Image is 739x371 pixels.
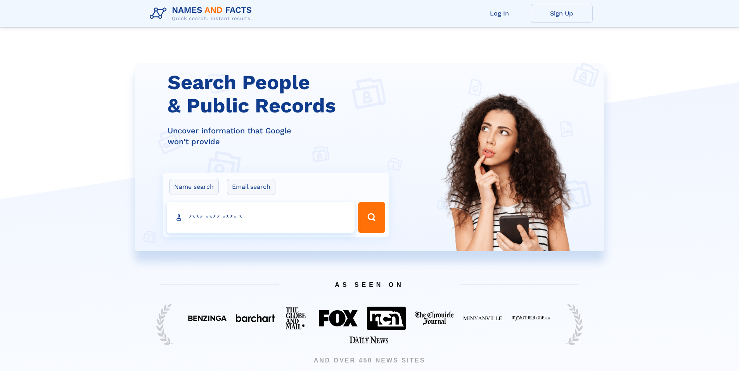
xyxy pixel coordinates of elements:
a: Log In [469,4,531,23]
img: Search People and Public records [436,91,579,290]
label: Name search [169,179,219,195]
span: AS SEEN ON [149,272,591,298]
div: Uncover information that Google won't provide [168,125,394,147]
img: Featured on The Globe And Mail [284,305,310,331]
img: Featured on My Mother Lode [511,316,550,321]
img: Featured on Benzinga [188,316,227,321]
a: Sign Up [531,4,593,23]
img: Featured on BarChart [236,314,275,322]
img: Featured on Starkville Daily News [350,336,388,343]
img: Featured on NCN [367,307,406,330]
img: Logo Names and Facts [147,3,258,24]
img: Featured on FOX 40 [319,310,358,326]
span: AND OVER 450 NEWS SITES [149,356,591,365]
img: Featured on Minyanville [463,316,502,321]
label: Email search [227,179,275,195]
h1: Search People & Public Records [168,71,394,117]
button: Search Button [358,202,385,233]
img: Featured on The Chronicle Journal [415,311,454,325]
input: search input [167,202,355,233]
